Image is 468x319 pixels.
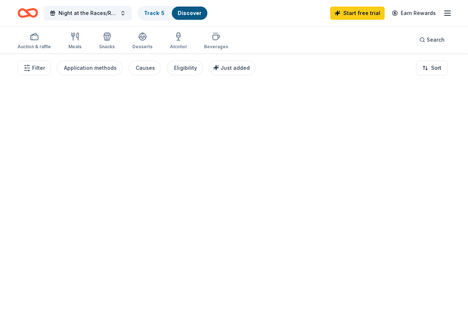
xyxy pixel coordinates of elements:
[330,7,385,20] a: Start free trial
[209,61,256,75] button: Just added
[431,64,441,72] span: Sort
[416,61,448,75] button: Sort
[204,29,228,53] button: Beverages
[132,29,152,53] button: Desserts
[170,44,186,50] div: Alcohol
[44,6,132,20] button: Night at the Races/Reverse Raffle
[170,29,186,53] button: Alcohol
[32,64,45,72] span: Filter
[132,44,152,50] div: Desserts
[18,61,51,75] button: Filter
[137,6,208,20] button: Track· 5Discover
[68,29,82,53] button: Meals
[427,35,445,44] span: Search
[220,65,250,71] span: Just added
[174,64,197,72] div: Eligibility
[64,64,117,72] div: Application methods
[167,61,203,75] button: Eligibility
[414,33,450,47] button: Search
[68,44,82,50] div: Meals
[128,61,161,75] button: Causes
[18,4,38,22] a: Home
[18,29,51,53] button: Auction & raffle
[204,44,228,50] div: Beverages
[99,29,115,53] button: Snacks
[18,44,51,50] div: Auction & raffle
[136,64,155,72] div: Causes
[178,10,201,16] a: Discover
[388,7,440,20] a: Earn Rewards
[58,9,117,18] span: Night at the Races/Reverse Raffle
[99,44,115,50] div: Snacks
[144,10,165,16] a: Track· 5
[57,61,122,75] button: Application methods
